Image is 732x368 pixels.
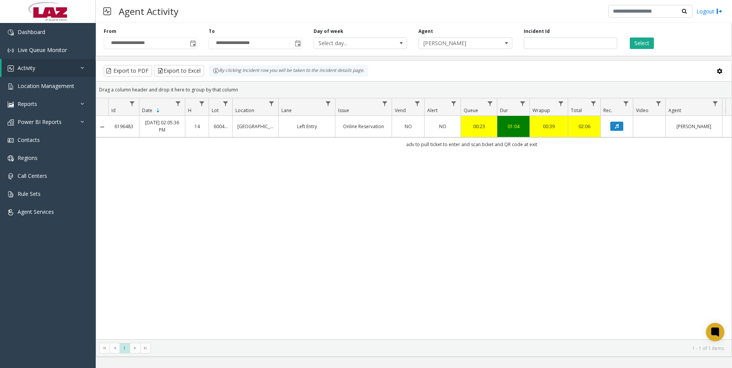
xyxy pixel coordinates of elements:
[96,83,732,96] div: Drag a column header and drop it here to group by that column
[18,100,37,107] span: Reports
[188,107,191,114] span: H
[18,154,38,161] span: Regions
[670,123,717,130] a: [PERSON_NAME]
[8,29,14,36] img: 'icon'
[144,119,180,134] a: [DATE] 02:05:36 PM
[395,107,406,114] span: Vend
[8,191,14,197] img: 'icon'
[119,343,130,353] span: Page 1
[636,107,649,114] span: Video
[518,98,528,109] a: Dur Filter Menu
[213,68,219,74] img: infoIcon.svg
[8,173,14,179] img: 'icon'
[188,38,197,49] span: Toggle popup
[8,155,14,161] img: 'icon'
[696,7,722,15] a: Logout
[173,98,183,109] a: Date Filter Menu
[380,98,390,109] a: Issue Filter Menu
[18,82,74,90] span: Location Management
[533,107,550,114] span: Wrapup
[266,98,277,109] a: Location Filter Menu
[293,38,302,49] span: Toggle popup
[8,101,14,107] img: 'icon'
[281,107,292,114] span: Lane
[500,107,508,114] span: Dur
[221,98,231,109] a: Lot Filter Menu
[104,65,152,77] button: Export to PDF
[338,107,349,114] span: Issue
[113,123,134,130] a: 6196483
[96,98,732,339] div: Data table
[18,172,47,179] span: Call Centers
[397,123,420,130] a: NO
[427,107,438,114] span: Alert
[464,107,478,114] span: Queue
[556,98,566,109] a: Wrapup Filter Menu
[603,107,612,114] span: Rec.
[323,98,333,109] a: Lane Filter Menu
[412,98,423,109] a: Vend Filter Menu
[502,123,525,130] a: 01:04
[668,107,681,114] span: Agent
[8,47,14,54] img: 'icon'
[155,107,161,114] span: Sortable
[154,65,204,77] button: Export to Excel
[8,65,14,72] img: 'icon'
[2,59,96,77] a: Activity
[8,209,14,215] img: 'icon'
[654,98,664,109] a: Video Filter Menu
[716,7,722,15] img: logout
[104,28,116,35] label: From
[405,123,412,130] span: NO
[155,345,724,352] kendo-pager-info: 1 - 1 of 1 items
[197,98,207,109] a: H Filter Menu
[103,2,111,21] img: pageIcon
[18,190,41,197] span: Rule Sets
[630,37,654,49] button: Select
[18,46,67,54] span: Live Queue Monitor
[571,107,582,114] span: Total
[18,64,35,72] span: Activity
[8,119,14,125] img: 'icon'
[418,28,433,35] label: Agent
[212,107,219,114] span: Lot
[214,123,228,130] a: 600405
[115,2,182,21] h3: Agent Activity
[710,98,721,109] a: Agent Filter Menu
[524,28,550,35] label: Incident Id
[190,123,204,130] a: 14
[18,118,62,125] span: Power BI Reports
[8,83,14,90] img: 'icon'
[449,98,459,109] a: Alert Filter Menu
[235,107,254,114] span: Location
[485,98,495,109] a: Queue Filter Menu
[209,28,215,35] label: To
[283,123,330,130] a: Left Entry
[127,98,137,109] a: Id Filter Menu
[621,98,631,109] a: Rec. Filter Menu
[209,65,368,77] div: By clicking Incident row you will be taken to the incident details page.
[340,123,387,130] a: Online Reservation
[573,123,596,130] a: 02:06
[314,38,388,49] span: Select day...
[237,123,274,130] a: [GEOGRAPHIC_DATA]
[419,38,493,49] span: [PERSON_NAME]
[314,28,343,35] label: Day of week
[18,208,54,215] span: Agent Services
[96,124,108,130] a: Collapse Details
[111,107,116,114] span: Id
[466,123,492,130] a: 00:23
[18,136,40,143] span: Contacts
[142,107,152,114] span: Date
[588,98,599,109] a: Total Filter Menu
[429,123,456,130] a: NO
[18,28,45,36] span: Dashboard
[8,137,14,143] img: 'icon'
[534,123,563,130] a: 00:39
